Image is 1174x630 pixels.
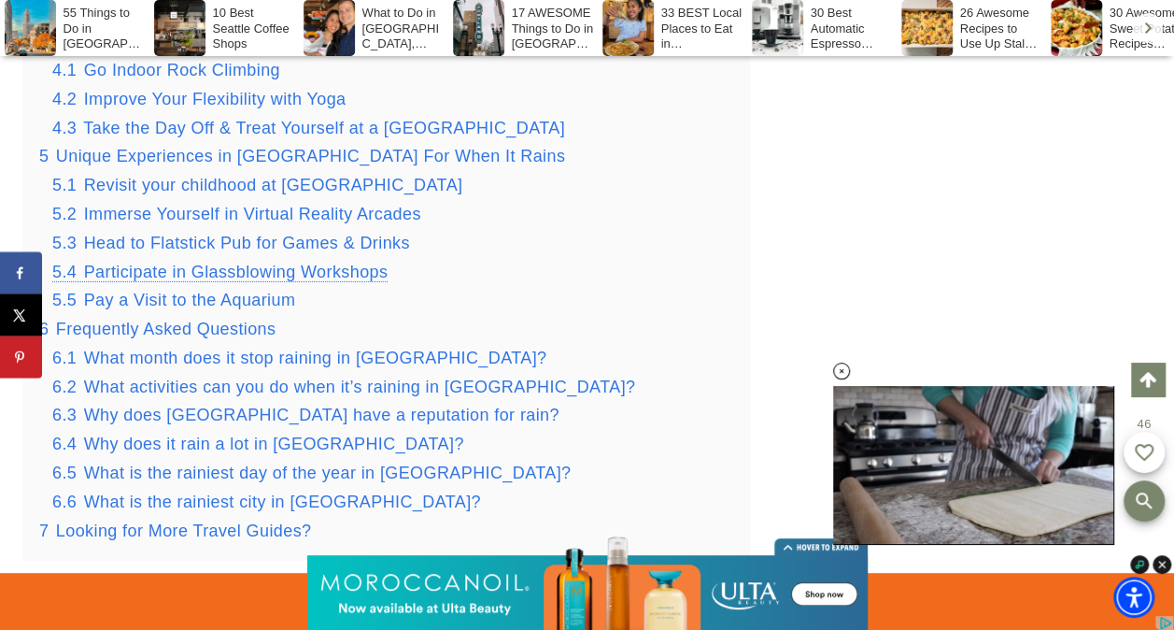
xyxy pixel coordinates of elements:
span: What activities can you do when it’s raining in [GEOGRAPHIC_DATA]? [84,378,636,396]
span: 5.5 [52,291,77,309]
img: info_dark.svg [1130,555,1149,574]
a: 4.3 Take the Day Off & Treat Yourself at a [GEOGRAPHIC_DATA] [52,119,565,137]
span: Head to Flatstick Pub for Games & Drinks [84,234,410,252]
span: Frequently Asked Questions [56,320,276,338]
div: Accessibility Menu [1113,577,1154,618]
span: Looking for More Travel Guides? [56,522,312,540]
a: 6.1 What month does it stop raining in [GEOGRAPHIC_DATA]? [52,349,546,367]
a: 5.2 Immerse Yourself in Virtual Reality Arcades [52,205,421,223]
span: Why does it rain a lot in [GEOGRAPHIC_DATA]? [84,435,464,453]
span: Take the Day Off & Treat Yourself at a [GEOGRAPHIC_DATA] [83,119,565,137]
span: Why does [GEOGRAPHIC_DATA] have a reputation for rain? [84,406,559,424]
span: Go Indoor Rock Climbing [84,61,280,79]
span: 6 [39,320,49,338]
a: 5.1 Revisit your childhood at [GEOGRAPHIC_DATA] [52,176,462,194]
span: 6.6 [52,493,77,511]
span: 5.4 [52,263,77,281]
span: Improve Your Flexibility with Yoga [84,90,347,108]
span: 4.1 [52,61,77,79]
a: 4.1 Go Indoor Rock Climbing [52,61,280,79]
a: 5.4 Participate in Glassblowing Workshops [52,263,388,282]
span: Revisit your childhood at [GEOGRAPHIC_DATA] [84,176,463,194]
span: Pay a Visit to the Aquarium [84,291,296,309]
a: 6 Frequently Asked Questions [39,320,276,338]
span: 6.5 [52,464,77,482]
span: 5 [39,147,49,165]
a: 6.2 What activities can you do when it’s raining in [GEOGRAPHIC_DATA]? [52,378,635,396]
span: Unique Experiences in [GEOGRAPHIC_DATA] For When It Rains [56,147,565,165]
span: 6.3 [52,406,77,424]
iframe: Advertisement [843,93,1124,327]
span: What is the rainiest day of the year in [GEOGRAPHIC_DATA]? [84,464,572,482]
a: 6.5 What is the rainiest day of the year in [GEOGRAPHIC_DATA]? [52,464,571,482]
span: 6.4 [52,435,77,453]
span: 4.2 [52,90,77,108]
a: 6.4 Why does it rain a lot in [GEOGRAPHIC_DATA]? [52,435,464,453]
a: 5 Unique Experiences in [GEOGRAPHIC_DATA] For When It Rains [39,147,565,165]
a: 6.3 Why does [GEOGRAPHIC_DATA] have a reputation for rain? [52,406,559,424]
a: 7 Looking for More Travel Guides? [39,522,311,540]
span: What is the rainiest city in [GEOGRAPHIC_DATA]? [84,493,481,511]
span: 6.2 [52,378,77,396]
a: 4.2 Improve Your Flexibility with Yoga [52,90,346,108]
span: 5.3 [52,234,77,252]
span: Participate in Glassblowing Workshops [84,263,389,281]
a: 5.5 Pay a Visit to the Aquarium [52,291,295,309]
span: What month does it stop raining in [GEOGRAPHIC_DATA]? [84,349,547,367]
span: 5.1 [52,176,77,194]
span: 6.1 [52,349,77,367]
span: 5.2 [52,205,77,223]
a: 5.3 Head to Flatstick Pub for Games & Drinks [52,234,410,252]
img: close_dark.svg [1153,555,1171,574]
a: Scroll to top [1131,363,1165,396]
a: 6.6 What is the rainiest city in [GEOGRAPHIC_DATA]? [52,493,481,511]
span: Immerse Yourself in Virtual Reality Arcades [84,205,421,223]
span: 7 [39,522,49,540]
span: 4.3 [52,119,77,137]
